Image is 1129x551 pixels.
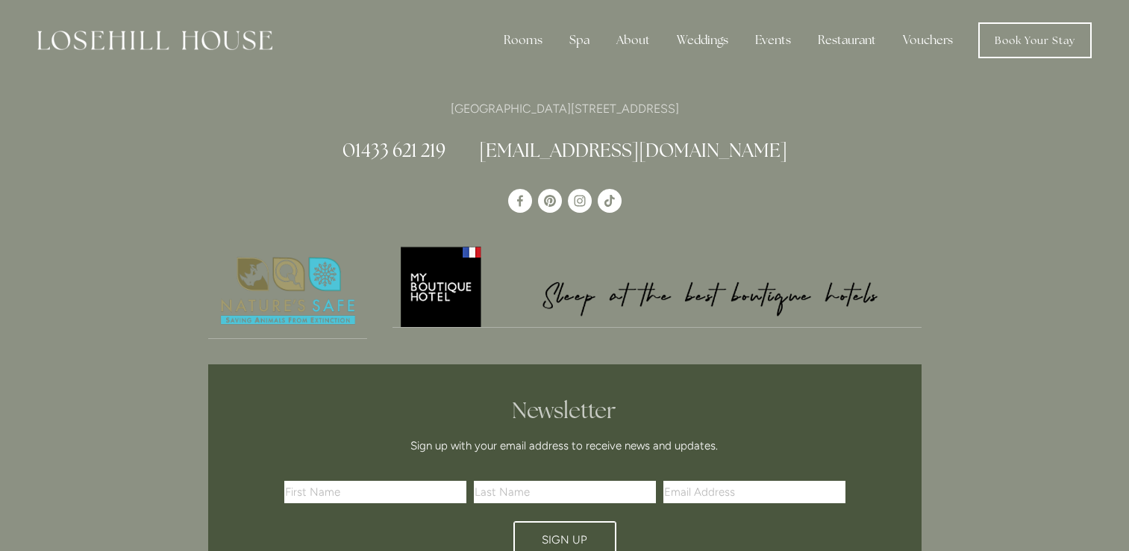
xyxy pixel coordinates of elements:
[393,244,922,328] a: My Boutique Hotel - Logo
[208,244,368,339] a: Nature's Safe - Logo
[208,99,922,119] p: [GEOGRAPHIC_DATA][STREET_ADDRESS]
[492,25,554,55] div: Rooms
[542,533,587,547] span: Sign Up
[208,244,368,338] img: Nature's Safe - Logo
[37,31,272,50] img: Losehill House
[978,22,1092,58] a: Book Your Stay
[290,437,840,455] p: Sign up with your email address to receive news and updates.
[604,25,662,55] div: About
[663,481,845,503] input: Email Address
[290,397,840,424] h2: Newsletter
[743,25,803,55] div: Events
[568,189,592,213] a: Instagram
[598,189,622,213] a: TikTok
[806,25,888,55] div: Restaurant
[284,481,466,503] input: First Name
[508,189,532,213] a: Losehill House Hotel & Spa
[557,25,601,55] div: Spa
[665,25,740,55] div: Weddings
[891,25,965,55] a: Vouchers
[479,138,787,162] a: [EMAIL_ADDRESS][DOMAIN_NAME]
[474,481,656,503] input: Last Name
[538,189,562,213] a: Pinterest
[343,138,445,162] a: 01433 621 219
[393,244,922,327] img: My Boutique Hotel - Logo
